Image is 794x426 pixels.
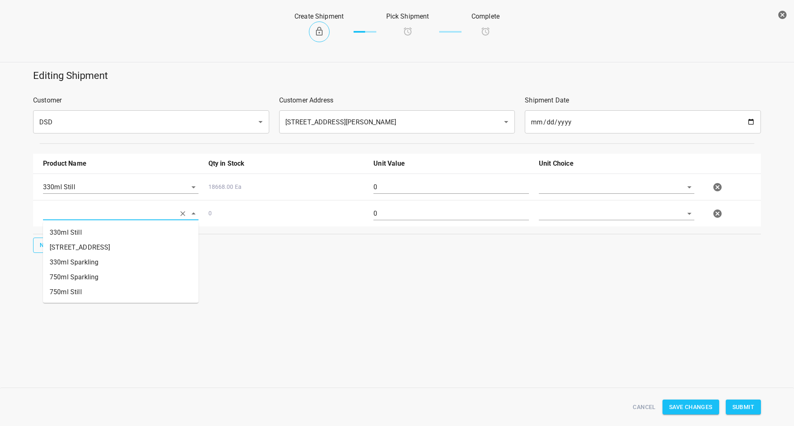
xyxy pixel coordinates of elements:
[43,255,198,270] li: 330ml Sparkling
[43,225,198,240] li: 330ml Still
[669,402,713,412] span: Save Changes
[208,183,364,191] p: 18668.00 Ea
[726,400,761,415] button: Submit
[33,69,761,82] h5: Editing Shipment
[177,208,189,219] button: Clear
[188,181,199,193] button: Open
[471,12,500,21] p: Complete
[525,95,761,105] p: Shipment Date
[208,209,364,218] p: 0
[294,12,344,21] p: Create Shipment
[43,285,198,300] li: 750ml Still
[43,159,198,169] p: Product Name
[633,402,655,412] span: Cancel
[43,240,198,255] li: [STREET_ADDRESS]
[662,400,719,415] button: Save Changes
[539,159,694,169] p: Unit Choice
[684,181,695,193] button: Open
[188,208,199,219] button: Close
[279,95,515,105] p: Customer Address
[373,159,529,169] p: Unit Value
[684,208,695,219] button: Open
[255,116,266,128] button: Open
[208,159,364,169] p: Qty in Stock
[33,95,269,105] p: Customer
[500,116,512,128] button: Open
[629,400,659,415] button: Cancel
[33,238,60,253] button: New
[386,12,429,21] p: Pick Shipment
[732,402,754,412] span: Submit
[40,240,53,250] span: New
[43,270,198,285] li: 750ml Sparkling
